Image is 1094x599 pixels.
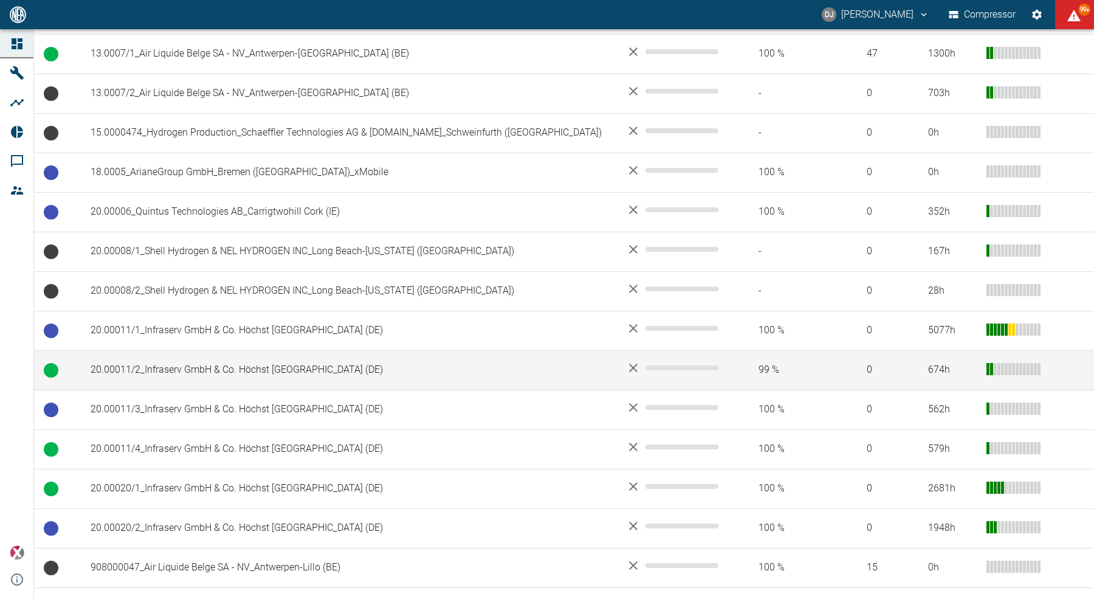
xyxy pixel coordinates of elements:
[739,482,828,496] span: 100 %
[847,561,909,575] span: 15
[626,440,720,454] div: No data
[928,442,977,456] div: 579 h
[847,363,909,377] span: 0
[81,390,616,429] td: 20.00011/3_Infraserv GmbH & Co. Höchst [GEOGRAPHIC_DATA] (DE)
[81,548,616,587] td: 908000047_Air Liquide Belge SA - NV_Antwerpen-Lillo (BE)
[81,311,616,350] td: 20.00011/1_Infraserv GmbH & Co. Höchst [GEOGRAPHIC_DATA] (DE)
[928,284,977,298] div: 28 h
[739,324,828,338] span: 100 %
[44,324,58,338] span: Betriebsbereit
[739,561,828,575] span: 100 %
[928,482,977,496] div: 2681 h
[928,47,977,61] div: 1300 h
[626,242,720,257] div: No data
[739,126,828,140] span: -
[739,284,828,298] span: -
[820,4,931,26] button: david.jasper@nea-x.de
[626,282,720,296] div: No data
[44,521,58,536] span: Betriebsbereit
[928,521,977,535] div: 1948 h
[946,4,1019,26] button: Compressor
[928,86,977,100] div: 703 h
[44,442,58,457] span: Betrieb
[739,403,828,417] span: 100 %
[44,403,58,417] span: Betriebsbereit
[81,34,616,74] td: 13.0007/1_Air Liquide Belge SA - NV_Antwerpen-[GEOGRAPHIC_DATA] (BE)
[81,113,616,153] td: 15.0000474_Hydrogen Production_Schaeffler Technologies AG & [DOMAIN_NAME]_Schweinfurth ([GEOGRAPH...
[44,165,58,180] span: Betriebsbereit
[739,521,828,535] span: 100 %
[626,400,720,415] div: No data
[928,403,977,417] div: 562 h
[1078,4,1090,16] span: 99+
[626,44,720,59] div: No data
[81,232,616,271] td: 20.00008/1_Shell Hydrogen & NEL HYDROGEN INC_Long Beach-[US_STATE] ([GEOGRAPHIC_DATA])
[81,153,616,192] td: 18.0005_ArianeGroup GmbH_Bremen ([GEOGRAPHIC_DATA])_xMobile
[928,205,977,219] div: 352 h
[739,86,828,100] span: -
[847,442,909,456] span: 0
[739,442,828,456] span: 100 %
[44,561,58,575] span: Keine Daten
[626,84,720,99] div: No data
[847,47,909,61] span: 47
[847,165,909,179] span: 0
[847,126,909,140] span: 0
[44,284,58,299] span: Keine Daten
[928,363,977,377] div: 674 h
[44,86,58,101] span: Keine Daten
[626,321,720,336] div: No data
[44,205,58,220] span: Betriebsbereit
[739,363,828,377] span: 99 %
[928,126,977,140] div: 0 h
[928,244,977,258] div: 167 h
[44,363,58,378] span: Betrieb
[739,205,828,219] span: 100 %
[44,47,58,61] span: Betrieb
[626,203,720,217] div: No data
[847,403,909,417] span: 0
[1026,4,1048,26] button: Einstellungen
[739,165,828,179] span: 100 %
[626,558,720,573] div: No data
[739,244,828,258] span: -
[847,521,909,535] span: 0
[81,469,616,508] td: 20.00020/1_Infraserv GmbH & Co. Höchst [GEOGRAPHIC_DATA] (DE)
[847,244,909,258] span: 0
[847,482,909,496] span: 0
[81,271,616,311] td: 20.00008/2_Shell Hydrogen & NEL HYDROGEN INC_Long Beach-[US_STATE] ([GEOGRAPHIC_DATA])
[626,123,720,138] div: No data
[626,519,720,533] div: No data
[81,192,616,232] td: 20.00006_Quintus Technologies AB_Carrigtwohill Cork (IE)
[81,429,616,469] td: 20.00011/4_Infraserv GmbH & Co. Höchst [GEOGRAPHIC_DATA] (DE)
[822,7,836,22] div: DJ
[81,74,616,113] td: 13.0007/2_Air Liquide Belge SA - NV_Antwerpen-[GEOGRAPHIC_DATA] (BE)
[81,350,616,390] td: 20.00011/2_Infraserv GmbH & Co. Höchst [GEOGRAPHIC_DATA] (DE)
[928,561,977,575] div: 0 h
[44,126,58,140] span: Keine Daten
[847,324,909,338] span: 0
[44,244,58,259] span: Keine Daten
[81,508,616,548] td: 20.00020/2_Infraserv GmbH & Co. Höchst [GEOGRAPHIC_DATA] (DE)
[928,165,977,179] div: 0 h
[739,47,828,61] span: 100 %
[10,545,24,560] img: Xplore Logo
[847,205,909,219] span: 0
[928,324,977,338] div: 5077 h
[9,6,27,23] img: logo
[626,361,720,375] div: No data
[626,479,720,494] div: No data
[847,284,909,298] span: 0
[44,482,58,496] span: Betrieb
[847,86,909,100] span: 0
[626,163,720,178] div: No data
